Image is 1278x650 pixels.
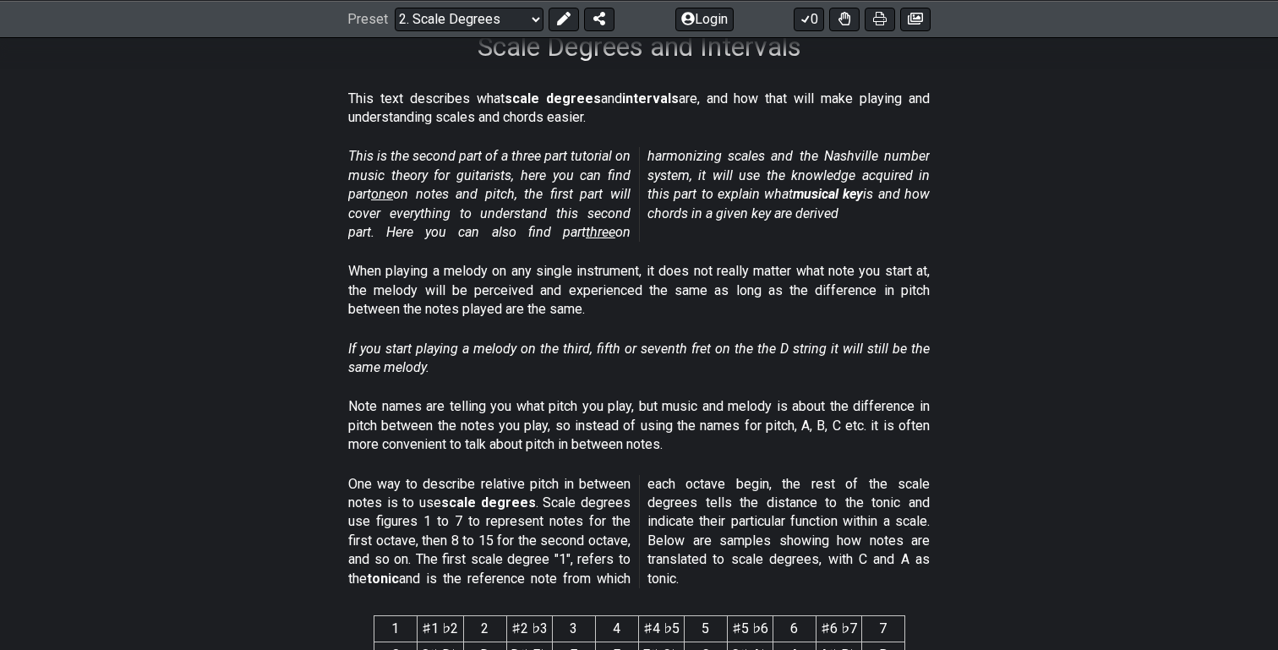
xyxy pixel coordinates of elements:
[463,616,506,642] th: 2
[441,494,536,511] strong: scale degrees
[348,262,930,319] p: When playing a melody on any single instrument, it does not really matter what note you start at,...
[793,186,863,202] strong: musical key
[348,341,930,375] em: If you start playing a melody on the third, fifth or seventh fret on the the D string it will sti...
[367,571,399,587] strong: tonic
[348,475,930,588] p: One way to describe relative pitch in between notes is to use . Scale degrees use figures 1 to 7 ...
[773,616,816,642] th: 6
[829,7,860,30] button: Toggle Dexterity for all fretkits
[675,7,734,30] button: Login
[861,616,904,642] th: 7
[865,7,895,30] button: Print
[374,616,417,642] th: 1
[395,7,543,30] select: Preset
[478,30,801,63] h1: Scale Degrees and Intervals
[595,616,638,642] th: 4
[900,7,931,30] button: Create image
[348,148,930,240] em: This is the second part of a three part tutorial on music theory for guitarists, here you can fin...
[348,397,930,454] p: Note names are telling you what pitch you play, but music and melody is about the difference in p...
[816,616,861,642] th: ♯6 ♭7
[552,616,595,642] th: 3
[505,90,601,107] strong: scale degrees
[584,7,614,30] button: Share Preset
[684,616,727,642] th: 5
[622,90,679,107] strong: intervals
[638,616,684,642] th: ♯4 ♭5
[549,7,579,30] button: Edit Preset
[348,90,930,128] p: This text describes what and are, and how that will make playing and understanding scales and cho...
[417,616,463,642] th: ♯1 ♭2
[727,616,773,642] th: ♯5 ♭6
[794,7,824,30] button: 0
[506,616,552,642] th: ♯2 ♭3
[586,224,615,240] span: three
[371,186,393,202] span: one
[347,11,388,27] span: Preset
